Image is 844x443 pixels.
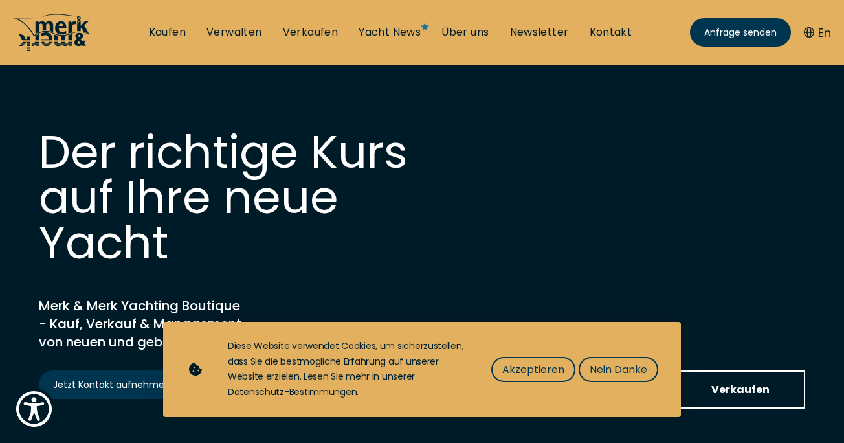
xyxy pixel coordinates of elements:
span: Nein Danke [590,361,647,378]
span: Akzeptieren [502,361,564,378]
a: Verkaufen [283,25,339,40]
button: Akzeptieren [491,357,575,382]
span: Anfrage senden [704,26,777,40]
a: Verwalten [206,25,262,40]
span: Jetzt Kontakt aufnehmen! [53,378,190,392]
a: Kaufen [149,25,186,40]
a: Über uns [441,25,489,40]
a: Jetzt Kontakt aufnehmen! [39,370,204,399]
a: Anfrage senden [690,18,791,47]
button: En [804,24,831,41]
a: Verkaufen [676,370,805,409]
button: Show Accessibility Preferences [13,388,55,430]
a: Kontakt [590,25,632,40]
a: Yacht News [359,25,421,40]
div: Diese Website verwendet Cookies, um sicherzustellen, dass Sie die bestmögliche Erfahrung auf unse... [228,339,465,400]
a: Datenschutz-Bestimmungen [228,385,357,398]
a: Newsletter [510,25,569,40]
h1: Der richtige Kurs auf Ihre neue Yacht [39,130,427,266]
span: Verkaufen [711,381,770,398]
h2: Merk & Merk Yachting Boutique - Kauf, Verkauf & Management von neuen und gebrauchten Luxusyachten [39,297,362,351]
button: Nein Danke [579,357,658,382]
